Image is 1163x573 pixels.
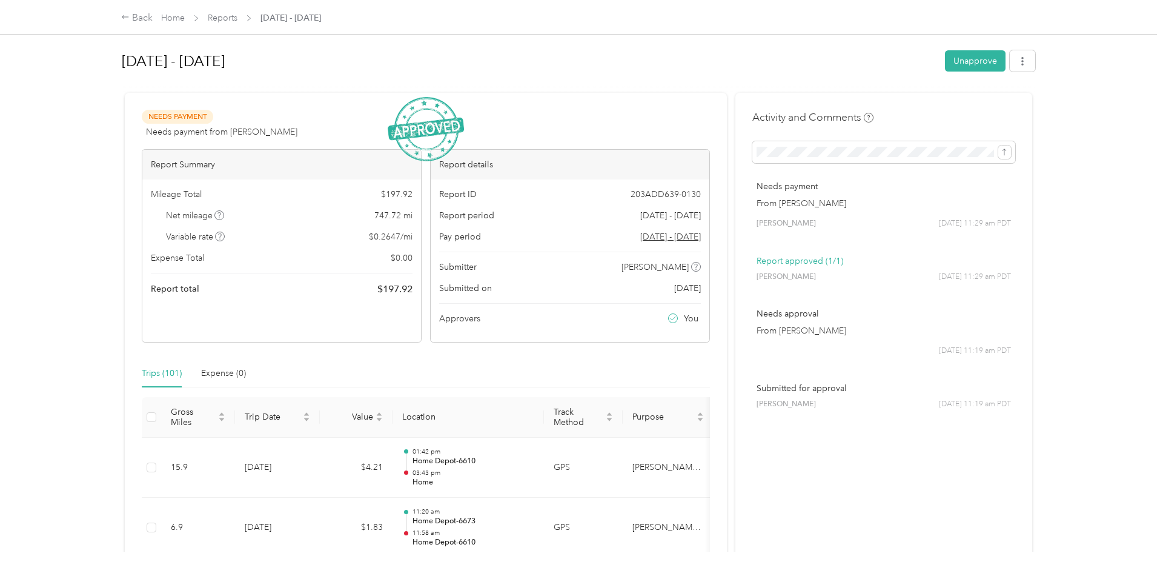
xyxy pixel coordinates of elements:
[388,97,464,162] img: ApprovedStamp
[606,416,613,423] span: caret-down
[171,407,216,427] span: Gross Miles
[151,188,202,201] span: Mileage Total
[632,412,694,422] span: Purpose
[554,407,603,427] span: Track Method
[381,188,413,201] span: $ 197.92
[757,382,1011,395] p: Submitted for approval
[413,508,535,516] p: 11:20 am
[146,126,297,138] span: Needs payment from [PERSON_NAME]
[606,410,613,418] span: caret-up
[218,410,225,418] span: caret-up
[208,13,237,23] a: Reports
[235,397,320,438] th: Trip Date
[142,150,421,179] div: Report Summary
[439,312,480,325] span: Approvers
[218,416,225,423] span: caret-down
[757,307,1011,320] p: Needs approval
[121,11,153,25] div: Back
[684,312,698,325] span: You
[391,252,413,264] span: $ 0.00
[320,397,393,438] th: Value
[544,438,623,498] td: GPS
[235,438,320,498] td: [DATE]
[757,399,816,410] span: [PERSON_NAME]
[544,498,623,558] td: GPS
[757,272,816,283] span: [PERSON_NAME]
[621,261,689,273] span: [PERSON_NAME]
[235,498,320,558] td: [DATE]
[413,537,535,548] p: Home Depot-6610
[151,283,199,295] span: Report total
[303,416,310,423] span: caret-down
[201,367,246,380] div: Expense (0)
[939,346,1011,357] span: [DATE] 11:19 am PDT
[945,50,1006,72] button: Unapprove
[413,477,535,488] p: Home
[752,110,873,125] h4: Activity and Comments
[697,416,704,423] span: caret-down
[431,150,709,179] div: Report details
[413,516,535,527] p: Home Depot-6673
[631,188,701,201] span: 203ADD639-0130
[245,412,300,422] span: Trip Date
[303,410,310,418] span: caret-up
[161,498,235,558] td: 6.9
[393,397,544,438] th: Location
[757,255,1011,267] p: Report approved (1/1)
[439,188,477,201] span: Report ID
[122,47,936,76] h1: Aug 1 - 31, 2025
[142,367,182,380] div: Trips (101)
[413,456,535,467] p: Home Depot-6610
[374,209,413,222] span: 747.72 mi
[369,230,413,243] span: $ 0.2647 / mi
[413,529,535,537] p: 11:58 am
[640,230,701,243] span: Go to pay period
[161,397,235,438] th: Gross Miles
[939,399,1011,410] span: [DATE] 11:19 am PDT
[142,110,213,124] span: Needs Payment
[376,416,383,423] span: caret-down
[640,209,701,222] span: [DATE] - [DATE]
[757,197,1011,210] p: From [PERSON_NAME]
[439,282,492,295] span: Submitted on
[544,397,623,438] th: Track Method
[439,230,481,243] span: Pay period
[439,209,494,222] span: Report period
[151,252,204,264] span: Expense Total
[757,218,816,229] span: [PERSON_NAME]
[413,447,535,456] p: 01:42 pm
[260,12,321,24] span: [DATE] - [DATE]
[1095,505,1163,573] iframe: Everlance-gr Chat Button Frame
[757,324,1011,337] p: From [PERSON_NAME]
[161,438,235,498] td: 15.9
[376,410,383,418] span: caret-up
[757,180,1011,193] p: Needs payment
[439,261,477,273] span: Submitter
[697,410,704,418] span: caret-up
[166,230,225,243] span: Variable rate
[413,469,535,477] p: 03:43 pm
[623,498,714,558] td: Acosta Whirlpool
[674,282,701,295] span: [DATE]
[623,438,714,498] td: Acosta Whirlpool
[939,272,1011,283] span: [DATE] 11:29 am PDT
[161,13,185,23] a: Home
[166,209,225,222] span: Net mileage
[939,218,1011,229] span: [DATE] 11:29 am PDT
[623,397,714,438] th: Purpose
[377,282,413,297] span: $ 197.92
[320,498,393,558] td: $1.83
[330,412,373,422] span: Value
[320,438,393,498] td: $4.21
